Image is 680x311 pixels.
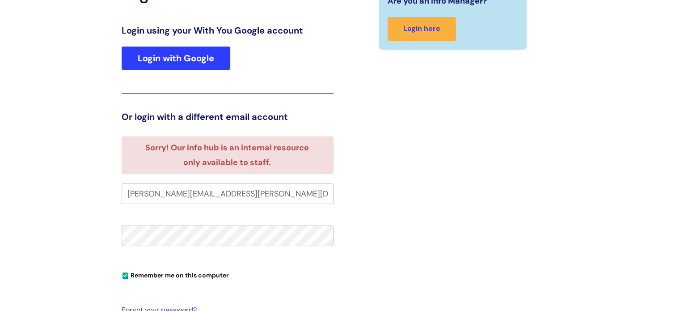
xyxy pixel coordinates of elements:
input: Remember me on this computer [122,273,128,279]
li: Sorry! Our info hub is an internal resource only available to staff. [137,141,317,170]
input: Your e-mail address [122,183,334,204]
a: Login here [388,17,456,41]
h3: Login using your With You Google account [122,25,334,36]
h3: Or login with a different email account [122,111,334,122]
label: Remember me on this computer [122,269,229,279]
a: Login with Google [122,47,230,70]
div: You can uncheck this option if you're logging in from a shared device [122,268,334,282]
